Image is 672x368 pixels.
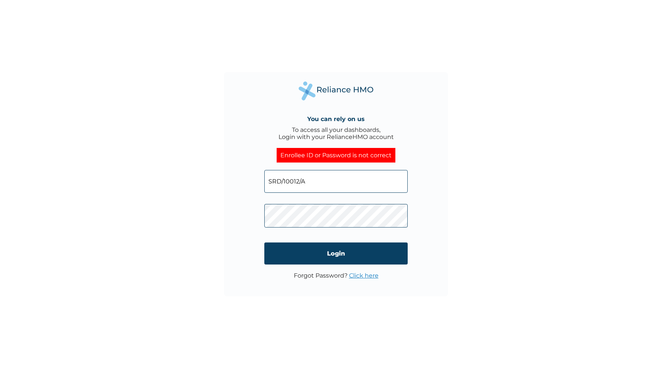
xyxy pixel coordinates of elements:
h4: You can rely on us [307,115,365,123]
a: Click here [349,272,379,279]
div: Enrollee ID or Password is not correct [277,148,395,163]
p: Forgot Password? [294,272,379,279]
input: Login [264,242,408,265]
input: Email address or HMO ID [264,170,408,193]
img: Reliance Health's Logo [299,81,373,100]
div: To access all your dashboards, Login with your RelianceHMO account [279,126,394,140]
